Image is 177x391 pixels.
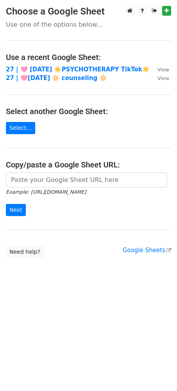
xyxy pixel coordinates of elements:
input: Next [6,204,26,216]
small: View [157,67,169,73]
h4: Use a recent Google Sheet: [6,53,171,62]
a: View [150,66,169,73]
small: View [157,75,169,81]
a: Select... [6,122,35,134]
a: 27 | 🩷[DATE] 🔆 counseling 🔆 [6,75,107,82]
a: Google Sheets [123,247,171,254]
h4: Select another Google Sheet: [6,107,171,116]
input: Paste your Google Sheet URL here [6,173,167,187]
a: Need help? [6,246,44,258]
h4: Copy/paste a Google Sheet URL: [6,160,171,169]
a: View [150,75,169,82]
h3: Choose a Google Sheet [6,6,171,17]
a: 27 | 🩷 [DATE] ☀️PSYCHOTHERAPY TikTok☀️ [6,66,150,73]
small: Example: [URL][DOMAIN_NAME] [6,189,86,195]
p: Use one of the options below... [6,20,171,29]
